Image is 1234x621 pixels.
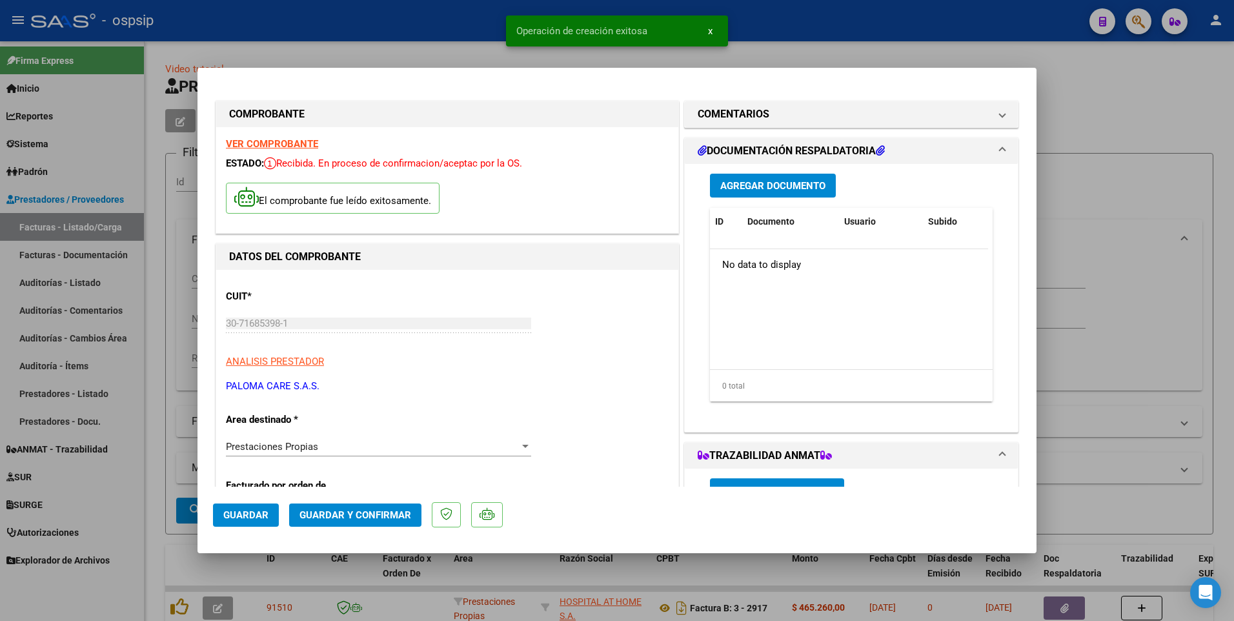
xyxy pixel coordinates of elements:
p: Facturado por orden de [226,478,359,493]
p: CUIT [226,289,359,304]
span: Recibida. En proceso de confirmacion/aceptac por la OS. [264,158,522,169]
div: Open Intercom Messenger [1190,577,1221,608]
span: Guardar [223,509,268,521]
button: Guardar y Confirmar [289,504,421,527]
div: No data to display [710,249,988,281]
div: DOCUMENTACIÓN RESPALDATORIA [685,164,1018,432]
span: Documento [747,216,794,227]
span: x [708,25,713,37]
mat-expansion-panel-header: COMENTARIOS [685,101,1018,127]
a: VER COMPROBANTE [226,138,318,150]
p: Area destinado * [226,412,359,427]
h1: DOCUMENTACIÓN RESPALDATORIA [698,143,885,159]
button: x [698,19,723,43]
span: ESTADO: [226,158,264,169]
span: ID [715,216,723,227]
p: El comprobante fue leído exitosamente. [226,183,440,214]
datatable-header-cell: Usuario [839,208,923,236]
datatable-header-cell: ID [710,208,742,236]
button: Agregar Documento [710,174,836,198]
datatable-header-cell: Documento [742,208,839,236]
button: Guardar [213,504,279,527]
h1: COMENTARIOS [698,107,769,122]
button: Agregar Trazabilidad [710,478,844,502]
span: Operación de creación exitosa [516,25,647,37]
div: 0 total [710,370,993,402]
p: PALOMA CARE S.A.S. [226,379,669,394]
span: ANALISIS PRESTADOR [226,356,324,367]
datatable-header-cell: Acción [987,208,1052,236]
h1: TRAZABILIDAD ANMAT [698,448,832,463]
span: Agregar Documento [720,180,825,192]
mat-expansion-panel-header: DOCUMENTACIÓN RESPALDATORIA [685,138,1018,164]
span: Agregar Trazabilidad [720,485,834,496]
strong: DATOS DEL COMPROBANTE [229,250,361,263]
span: Prestaciones Propias [226,441,318,453]
span: Guardar y Confirmar [299,509,411,521]
mat-expansion-panel-header: TRAZABILIDAD ANMAT [685,443,1018,469]
datatable-header-cell: Subido [923,208,987,236]
strong: COMPROBANTE [229,108,305,120]
span: Subido [928,216,957,227]
span: Usuario [844,216,876,227]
